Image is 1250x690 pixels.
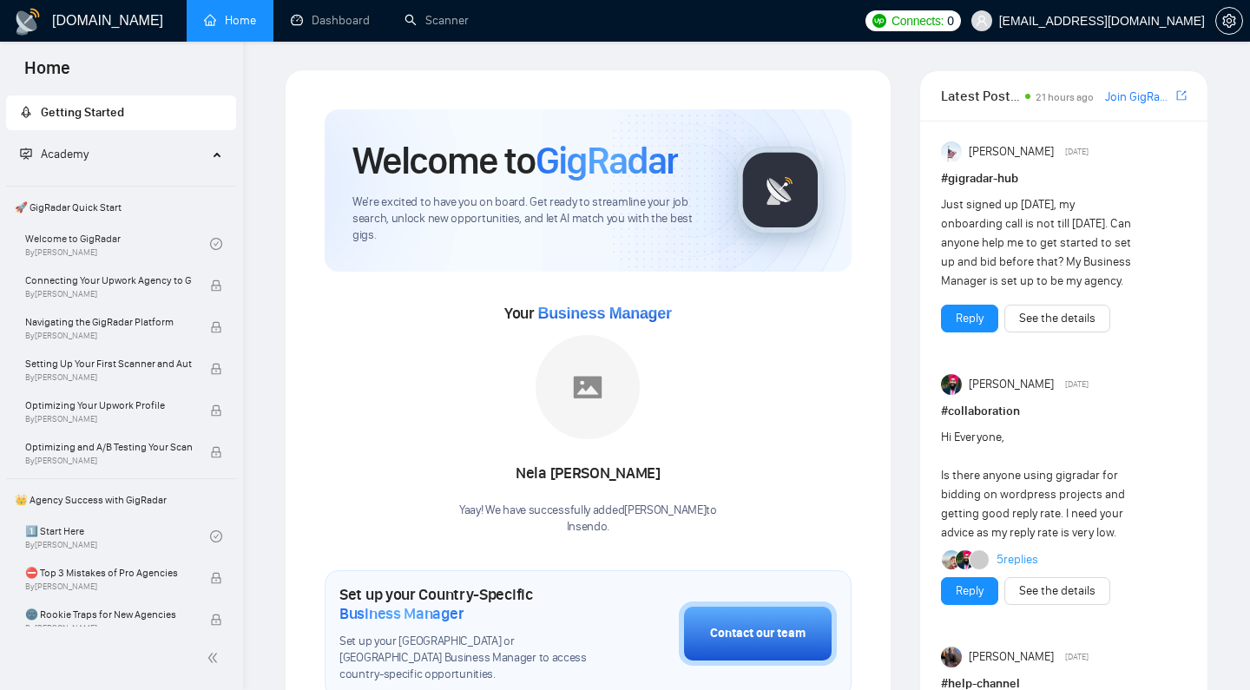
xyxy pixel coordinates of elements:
[459,503,717,536] div: Yaay! We have successfully added [PERSON_NAME] to
[1191,631,1233,673] iframe: Intercom live chat
[339,634,592,683] span: Set up your [GEOGRAPHIC_DATA] or [GEOGRAPHIC_DATA] Business Manager to access country-specific op...
[20,148,32,160] span: fund-projection-screen
[25,517,210,555] a: 1️⃣ Start HereBy[PERSON_NAME]
[1065,377,1089,392] span: [DATE]
[459,519,717,536] p: Insendo .
[207,649,224,667] span: double-left
[14,8,42,36] img: logo
[969,142,1054,161] span: [PERSON_NAME]
[339,604,464,623] span: Business Manager
[679,601,837,666] button: Contact our team
[25,397,192,414] span: Optimizing Your Upwork Profile
[25,372,192,383] span: By [PERSON_NAME]
[25,225,210,263] a: Welcome to GigRadarBy[PERSON_NAME]
[1019,582,1095,601] a: See the details
[941,402,1187,421] h1: # collaboration
[25,355,192,372] span: Setting Up Your First Scanner and Auto-Bidder
[204,13,256,28] a: homeHome
[210,446,222,458] span: lock
[537,305,671,322] span: Business Manager
[25,606,192,623] span: 🌚 Rookie Traps for New Agencies
[25,331,192,341] span: By [PERSON_NAME]
[25,289,192,299] span: By [PERSON_NAME]
[8,483,234,517] span: 👑 Agency Success with GigRadar
[25,582,192,592] span: By [PERSON_NAME]
[210,404,222,417] span: lock
[1105,88,1173,107] a: Join GigRadar Slack Community
[1216,14,1242,28] span: setting
[536,335,640,439] img: placeholder.png
[210,363,222,375] span: lock
[956,309,984,328] a: Reply
[872,14,886,28] img: upwork-logo.png
[405,13,469,28] a: searchScanner
[25,414,192,424] span: By [PERSON_NAME]
[710,624,806,643] div: Contact our team
[25,623,192,634] span: By [PERSON_NAME]
[352,194,709,244] span: We're excited to have you on board. Get ready to streamline your job search, unlock new opportuni...
[25,272,192,289] span: Connecting Your Upwork Agency to GigRadar
[1065,649,1089,665] span: [DATE]
[504,304,672,323] span: Your
[941,374,962,395] img: Attinder Singh
[352,137,678,184] h1: Welcome to
[210,530,222,542] span: check-circle
[941,305,998,332] button: Reply
[536,137,678,184] span: GigRadar
[941,85,1020,107] span: Latest Posts from the GigRadar Community
[956,550,975,569] img: Attinder Singh
[210,321,222,333] span: lock
[956,582,984,601] a: Reply
[41,105,124,120] span: Getting Started
[20,147,89,161] span: Academy
[976,15,988,27] span: user
[10,56,84,92] span: Home
[6,95,236,130] li: Getting Started
[1004,577,1110,605] button: See the details
[1019,309,1095,328] a: See the details
[941,577,998,605] button: Reply
[20,106,32,118] span: rocket
[25,438,192,456] span: Optimizing and A/B Testing Your Scanner for Better Results
[1065,144,1089,160] span: [DATE]
[1215,14,1243,28] a: setting
[210,572,222,584] span: lock
[969,375,1054,394] span: [PERSON_NAME]
[941,169,1187,188] h1: # gigradar-hub
[941,141,962,162] img: Anisuzzaman Khan
[25,456,192,466] span: By [PERSON_NAME]
[8,190,234,225] span: 🚀 GigRadar Quick Start
[1036,91,1094,103] span: 21 hours ago
[941,195,1138,291] div: Just signed up [DATE], my onboarding call is not till [DATE]. Can anyone help me to get started t...
[1176,89,1187,102] span: export
[41,147,89,161] span: Academy
[210,238,222,250] span: check-circle
[969,647,1054,667] span: [PERSON_NAME]
[1215,7,1243,35] button: setting
[891,11,944,30] span: Connects:
[1176,88,1187,104] a: export
[942,550,961,569] img: Joaquin Arcardini
[210,614,222,626] span: lock
[25,564,192,582] span: ⛔ Top 3 Mistakes of Pro Agencies
[1004,305,1110,332] button: See the details
[737,147,824,233] img: gigradar-logo.png
[459,459,717,489] div: Nela [PERSON_NAME]
[210,279,222,292] span: lock
[941,647,962,667] img: Iryna Y
[997,551,1038,568] a: 5replies
[25,313,192,331] span: Navigating the GigRadar Platform
[941,428,1138,542] div: Hi Everyone, Is there anyone using gigradar for bidding on wordpress projects and getting good re...
[291,13,370,28] a: dashboardDashboard
[339,585,592,623] h1: Set up your Country-Specific
[947,11,954,30] span: 0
